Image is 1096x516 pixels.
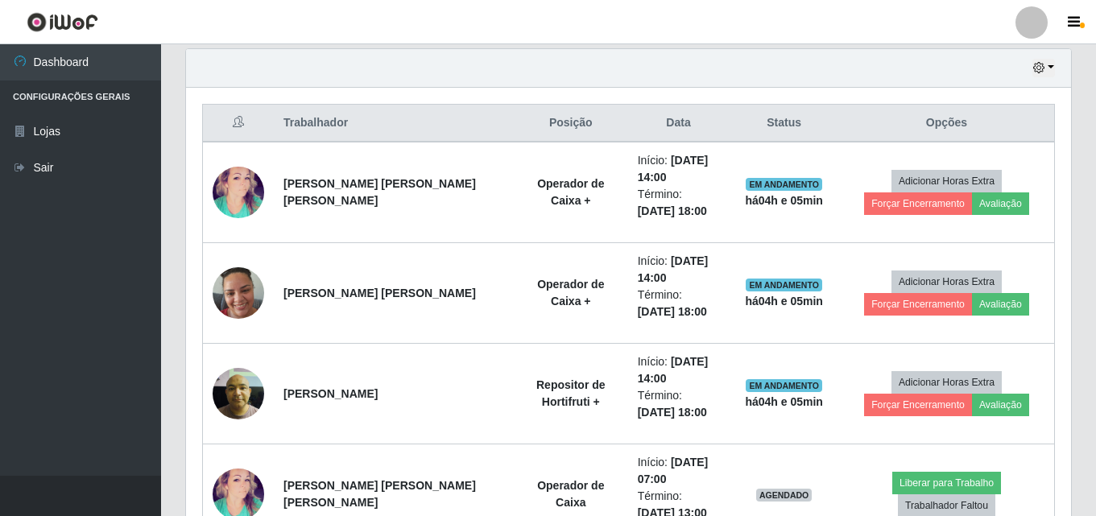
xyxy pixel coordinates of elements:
li: Início: [638,454,720,488]
strong: há 04 h e 05 min [745,395,823,408]
th: Opções [839,105,1055,142]
li: Término: [638,387,720,421]
th: Status [729,105,839,142]
th: Posição [514,105,628,142]
strong: [PERSON_NAME] [PERSON_NAME] [PERSON_NAME] [283,177,476,207]
img: 1712933645778.jpeg [213,258,264,327]
button: Forçar Encerramento [864,192,972,215]
li: Início: [638,152,720,186]
span: EM ANDAMENTO [746,178,822,191]
strong: Operador de Caixa + [537,278,604,308]
strong: Operador de Caixa + [537,177,604,207]
img: CoreUI Logo [27,12,98,32]
li: Término: [638,287,720,320]
strong: há 04 h e 05 min [745,295,823,308]
strong: Operador de Caixa [537,479,604,509]
li: Início: [638,253,720,287]
button: Adicionar Horas Extra [891,270,1002,293]
time: [DATE] 07:00 [638,456,709,485]
img: 1755557335737.jpeg [213,359,264,427]
button: Liberar para Trabalho [892,472,1001,494]
span: AGENDADO [756,489,813,502]
time: [DATE] 18:00 [638,305,707,318]
li: Início: [638,353,720,387]
button: Avaliação [972,293,1029,316]
strong: Repositor de Hortifruti + [536,378,606,408]
img: 1598866679921.jpeg [213,155,264,231]
span: EM ANDAMENTO [746,279,822,291]
span: EM ANDAMENTO [746,379,822,392]
button: Adicionar Horas Extra [891,170,1002,192]
time: [DATE] 14:00 [638,154,709,184]
button: Avaliação [972,394,1029,416]
strong: [PERSON_NAME] [283,387,378,400]
th: Trabalhador [274,105,514,142]
strong: [PERSON_NAME] [PERSON_NAME] [283,287,476,299]
time: [DATE] 14:00 [638,254,709,284]
time: [DATE] 14:00 [638,355,709,385]
strong: há 04 h e 05 min [745,194,823,207]
button: Adicionar Horas Extra [891,371,1002,394]
th: Data [628,105,730,142]
button: Forçar Encerramento [864,394,972,416]
strong: [PERSON_NAME] [PERSON_NAME] [PERSON_NAME] [283,479,476,509]
time: [DATE] 18:00 [638,406,707,419]
button: Forçar Encerramento [864,293,972,316]
time: [DATE] 18:00 [638,204,707,217]
li: Término: [638,186,720,220]
button: Avaliação [972,192,1029,215]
